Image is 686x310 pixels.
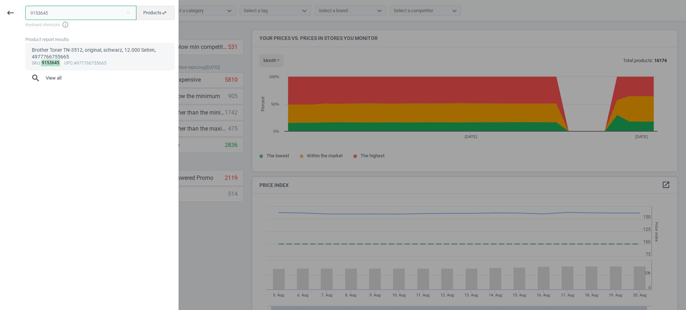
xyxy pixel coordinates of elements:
[32,61,169,66] div: : :4977766755665
[32,61,40,66] span: sku
[25,21,175,28] span: Keyboard shortcuts
[31,73,169,83] span: View all
[25,70,175,86] button: searchView all
[123,10,133,16] button: Close
[32,47,169,61] div: Brother Toner TN-3512, original, schwarz, 12.000 Seiten, 4977766755665
[2,5,19,21] button: keyboard_backspace
[6,9,15,17] i: keyboard_backspace
[41,60,60,66] mark: 9153645
[136,6,175,20] button: Productsswap_horiz
[161,10,167,16] i: swap_horiz
[25,6,136,20] input: Enter the SKU or product name
[31,73,40,83] i: search
[25,36,178,43] div: Product report results
[143,10,167,16] span: Products
[62,21,69,28] i: info_outline
[64,61,73,66] span: upc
